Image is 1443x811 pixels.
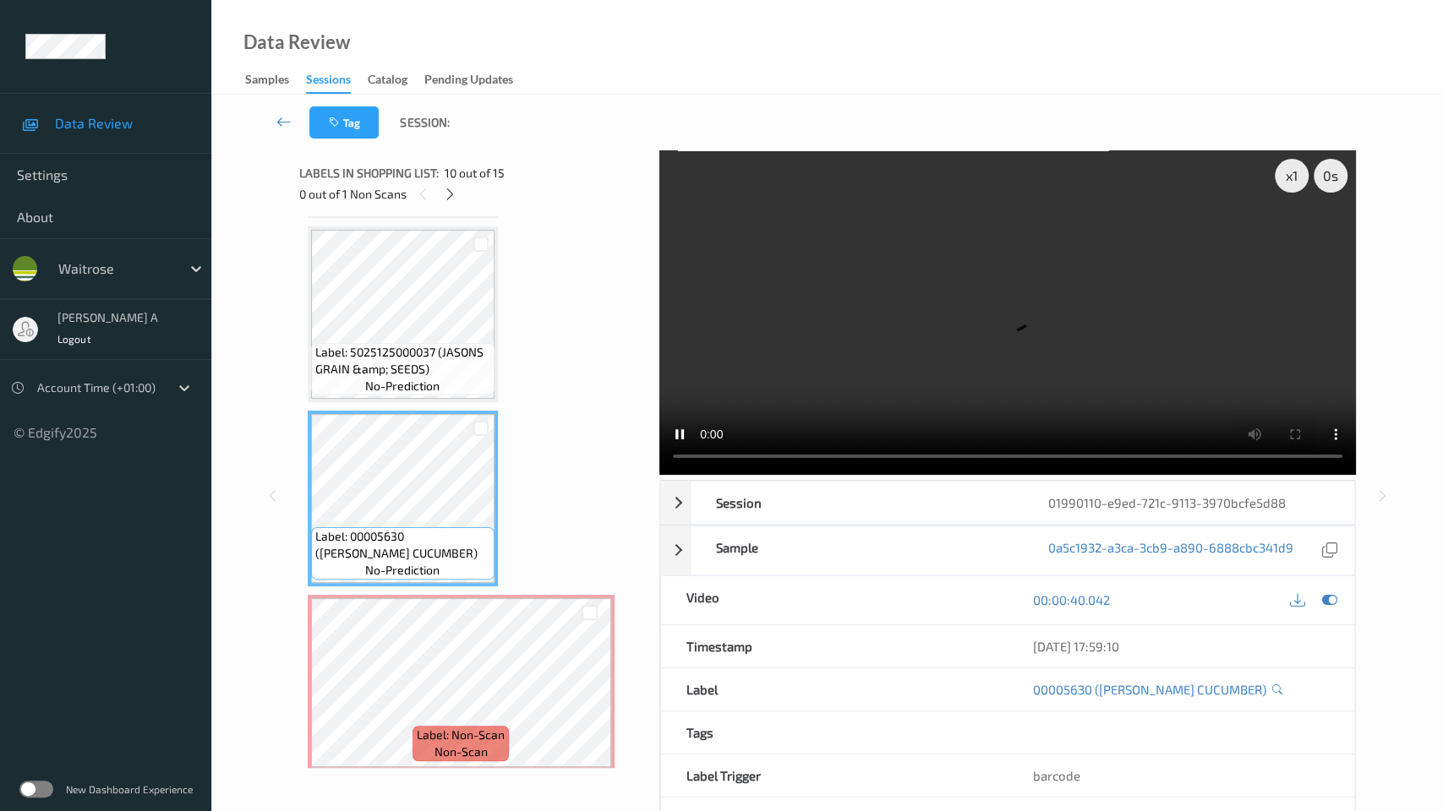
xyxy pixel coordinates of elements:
div: x 1 [1275,159,1309,193]
div: Tags [661,711,1008,754]
span: 10 out of 15 [445,165,505,182]
a: Sessions [306,68,368,94]
a: Pending Updates [424,68,530,92]
span: Labels in shopping list: [299,165,439,182]
button: Tag [309,106,379,139]
div: 0 s [1314,159,1347,193]
div: Session01990110-e9ed-721c-9113-3970bcfe5d88 [660,481,1355,525]
div: 0 out of 1 Non Scans [299,183,648,204]
a: Catalog [368,68,424,92]
span: Label: Non-Scan [417,727,505,743]
div: Sessions [306,71,351,94]
div: Sample [691,526,1022,574]
div: barcode [1008,754,1354,797]
a: 00:00:40.042 [1033,591,1110,608]
span: Label: 5025125000037 (JASONS GRAIN &amp; SEEDS) [315,344,490,378]
span: no-prediction [365,378,440,395]
span: no-prediction [365,562,440,579]
div: Samples [245,71,289,92]
a: 0a5c1932-a3ca-3cb9-a890-6888cbc341d9 [1047,539,1293,562]
a: 00005630 ([PERSON_NAME] CUCUMBER) [1033,681,1266,698]
div: 01990110-e9ed-721c-9113-3970bcfe5d88 [1022,482,1353,524]
a: Samples [245,68,306,92]
div: Session [691,482,1022,524]
div: Label Trigger [661,754,1008,797]
div: Pending Updates [424,71,513,92]
span: Session: [400,114,449,131]
span: Label: 00005630 ([PERSON_NAME] CUCUMBER) [315,528,490,562]
div: Catalog [368,71,407,92]
div: Sample0a5c1932-a3ca-3cb9-a890-6888cbc341d9 [660,525,1355,575]
div: [DATE] 17:59:10 [1033,638,1329,655]
div: Video [661,576,1008,624]
div: Label [661,668,1008,710]
div: Timestamp [661,625,1008,667]
span: non-scan [435,743,488,760]
div: Data Review [243,34,350,51]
